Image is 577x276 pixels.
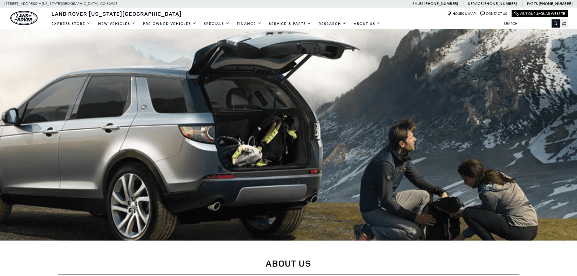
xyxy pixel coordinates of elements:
a: Service & Parts [265,18,315,29]
a: Contact Us [480,12,507,16]
a: About Us [350,18,384,29]
a: Specials [200,18,233,29]
span: Parts [527,2,538,6]
input: Search [499,20,560,27]
a: [PHONE_NUMBER] [483,1,517,6]
span: Sales [413,2,423,6]
a: [PHONE_NUMBER] [424,1,458,6]
nav: Main Navigation [48,18,384,29]
a: [PHONE_NUMBER] [539,1,572,6]
a: Hours & Map [447,12,476,16]
span: Service [468,2,482,6]
a: Research [315,18,350,29]
a: New Vehicles [95,18,139,29]
a: Land Rover [US_STATE][GEOGRAPHIC_DATA] [48,10,185,17]
a: [STREET_ADDRESS] • [US_STATE][GEOGRAPHIC_DATA], CO 80905 [5,2,118,6]
span: Land Rover [US_STATE][GEOGRAPHIC_DATA] [51,10,182,17]
a: Finance [233,18,265,29]
h1: About Us [58,258,519,268]
a: Visit Our Jaguar Website [514,12,565,16]
a: Pre-Owned Vehicles [139,18,200,29]
img: Land Rover [10,11,38,25]
a: EXPRESS STORE [48,18,95,29]
a: land-rover [10,11,38,25]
